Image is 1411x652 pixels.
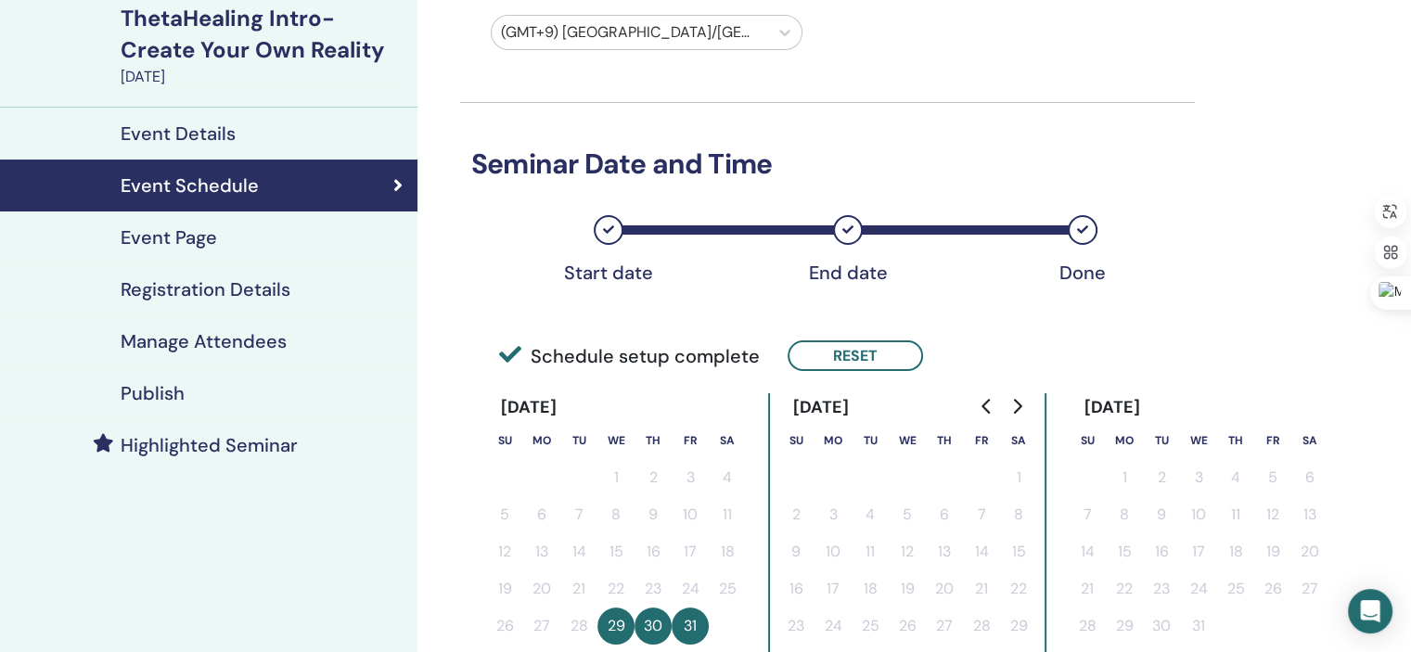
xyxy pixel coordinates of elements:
[560,422,597,459] th: Tuesday
[1217,422,1254,459] th: Thursday
[1291,570,1328,607] button: 27
[972,388,1002,425] button: Go to previous month
[635,570,672,607] button: 23
[597,570,635,607] button: 22
[1180,570,1217,607] button: 24
[1291,496,1328,533] button: 13
[1180,607,1217,645] button: 31
[815,422,852,459] th: Monday
[1106,607,1143,645] button: 29
[1106,496,1143,533] button: 8
[1069,533,1106,570] button: 14
[1000,570,1037,607] button: 22
[523,570,560,607] button: 20
[963,496,1000,533] button: 7
[121,330,287,352] h4: Manage Attendees
[1000,459,1037,496] button: 1
[777,496,815,533] button: 2
[1254,422,1291,459] th: Friday
[635,607,672,645] button: 30
[852,570,889,607] button: 18
[121,122,236,145] h4: Event Details
[499,342,760,370] span: Schedule setup complete
[486,570,523,607] button: 19
[1069,393,1155,422] div: [DATE]
[1002,388,1032,425] button: Go to next month
[121,226,217,249] h4: Event Page
[672,422,709,459] th: Friday
[1254,570,1291,607] button: 26
[852,533,889,570] button: 11
[709,422,746,459] th: Saturday
[597,607,635,645] button: 29
[486,607,523,645] button: 26
[963,533,1000,570] button: 14
[1291,422,1328,459] th: Saturday
[889,496,926,533] button: 5
[1217,459,1254,496] button: 4
[889,533,926,570] button: 12
[1036,262,1129,284] div: Done
[1217,570,1254,607] button: 25
[852,422,889,459] th: Tuesday
[635,459,672,496] button: 2
[672,496,709,533] button: 10
[486,533,523,570] button: 12
[1180,459,1217,496] button: 3
[1106,570,1143,607] button: 22
[815,570,852,607] button: 17
[486,496,523,533] button: 5
[1106,459,1143,496] button: 1
[709,459,746,496] button: 4
[1143,459,1180,496] button: 2
[1217,533,1254,570] button: 18
[1000,607,1037,645] button: 29
[963,422,1000,459] th: Friday
[109,3,417,88] a: ThetaHealing Intro- Create Your Own Reality[DATE]
[560,496,597,533] button: 7
[815,607,852,645] button: 24
[777,570,815,607] button: 16
[560,607,597,645] button: 28
[1106,533,1143,570] button: 15
[1143,570,1180,607] button: 23
[1000,533,1037,570] button: 15
[926,533,963,570] button: 13
[1217,496,1254,533] button: 11
[1143,533,1180,570] button: 16
[121,434,298,456] h4: Highlighted Seminar
[562,262,655,284] div: Start date
[926,496,963,533] button: 6
[523,496,560,533] button: 6
[560,533,597,570] button: 14
[672,533,709,570] button: 17
[852,607,889,645] button: 25
[523,533,560,570] button: 13
[963,607,1000,645] button: 28
[672,459,709,496] button: 3
[1143,607,1180,645] button: 30
[635,533,672,570] button: 16
[1069,570,1106,607] button: 21
[523,422,560,459] th: Monday
[1069,607,1106,645] button: 28
[121,382,185,404] h4: Publish
[1254,459,1291,496] button: 5
[1348,589,1392,633] div: Open Intercom Messenger
[121,66,406,88] div: [DATE]
[1069,496,1106,533] button: 7
[926,607,963,645] button: 27
[852,496,889,533] button: 4
[815,533,852,570] button: 10
[802,262,894,284] div: End date
[1143,422,1180,459] th: Tuesday
[597,496,635,533] button: 8
[1000,496,1037,533] button: 8
[1069,422,1106,459] th: Sunday
[635,422,672,459] th: Thursday
[709,570,746,607] button: 25
[709,496,746,533] button: 11
[1180,496,1217,533] button: 10
[926,422,963,459] th: Thursday
[523,607,560,645] button: 27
